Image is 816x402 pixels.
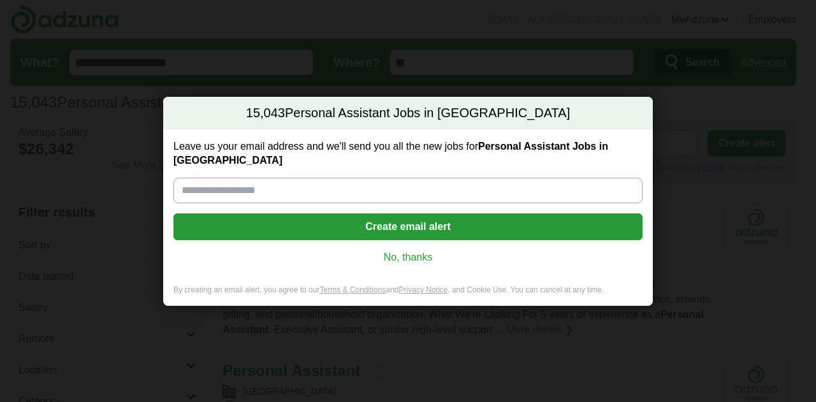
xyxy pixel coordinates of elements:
[173,213,643,240] button: Create email alert
[399,285,448,294] a: Privacy Notice
[163,285,653,306] div: By creating an email alert, you agree to our and , and Cookie Use. You can cancel at any time.
[319,285,386,294] a: Terms & Conditions
[184,250,632,264] a: No, thanks
[246,104,285,122] span: 15,043
[173,140,643,168] label: Leave us your email address and we'll send you all the new jobs for
[163,97,653,130] h2: Personal Assistant Jobs in [GEOGRAPHIC_DATA]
